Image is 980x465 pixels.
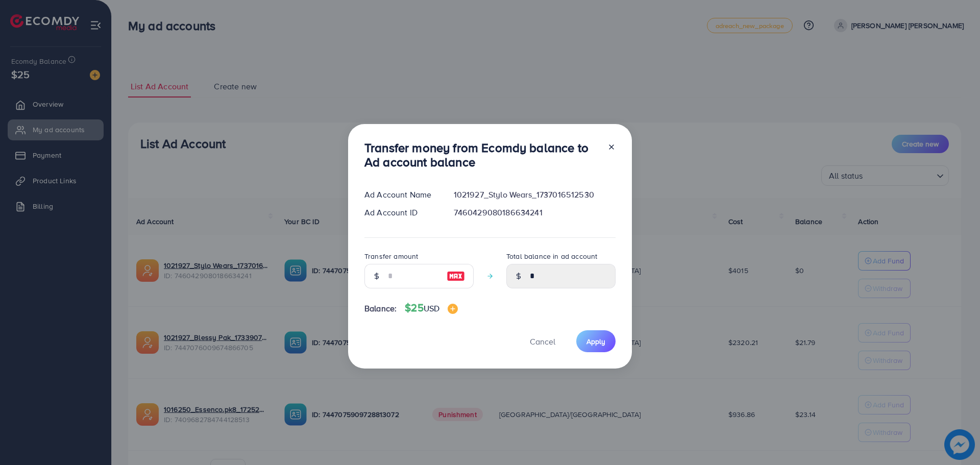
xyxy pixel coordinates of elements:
h3: Transfer money from Ecomdy balance to Ad account balance [364,140,599,170]
button: Cancel [517,330,568,352]
div: Ad Account Name [356,189,446,201]
div: 1021927_Stylo Wears_1737016512530 [446,189,624,201]
h4: $25 [405,302,458,314]
label: Total balance in ad account [506,251,597,261]
span: Apply [586,336,605,347]
span: Balance: [364,303,397,314]
button: Apply [576,330,616,352]
img: image [448,304,458,314]
label: Transfer amount [364,251,418,261]
img: image [447,270,465,282]
span: Cancel [530,336,555,347]
span: USD [424,303,439,314]
div: Ad Account ID [356,207,446,218]
div: 7460429080186634241 [446,207,624,218]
